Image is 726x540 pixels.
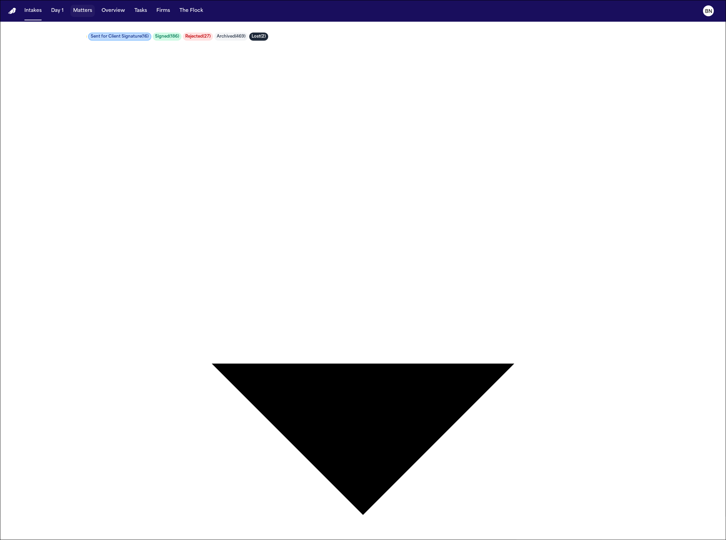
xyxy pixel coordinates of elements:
[8,8,16,14] img: Finch Logo
[88,33,151,41] button: Sent for Client Signature(16)
[153,33,181,41] button: Signed(186)
[22,5,44,17] button: Intakes
[70,5,95,17] button: Matters
[177,5,206,17] button: The Flock
[22,33,59,41] button: In Progress(24)
[99,5,128,17] button: Overview
[48,5,66,17] button: Day 1
[249,33,268,41] button: Lost(2)
[8,8,16,14] a: Home
[60,33,87,41] button: Chase(54)
[132,5,150,17] button: Tasks
[183,33,213,41] button: Rejected(27)
[214,33,248,41] button: Archived(469)
[154,5,173,17] button: Firms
